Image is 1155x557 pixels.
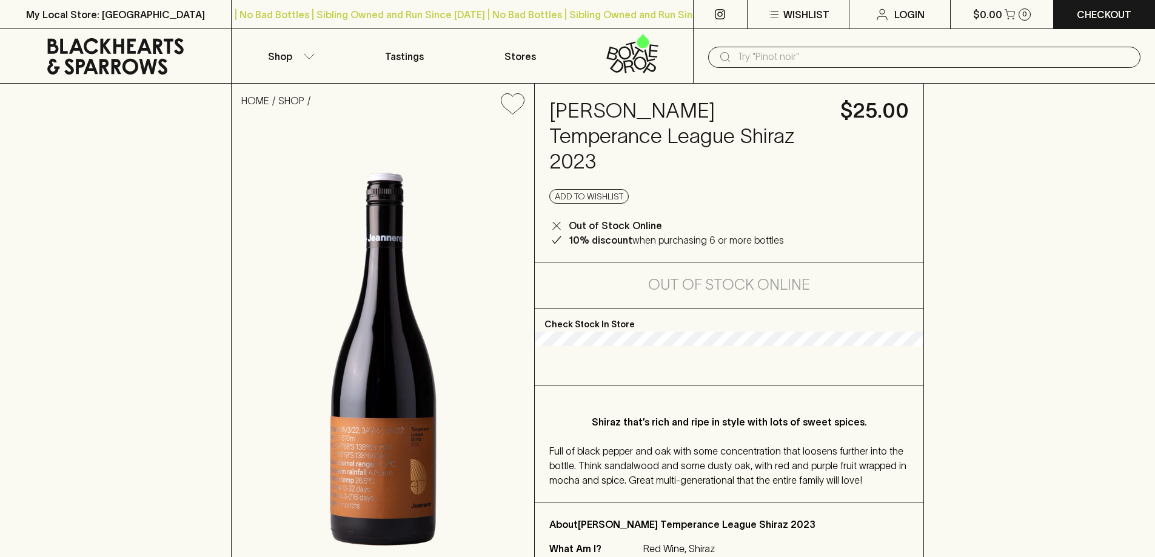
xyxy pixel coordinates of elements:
h4: [PERSON_NAME] Temperance League Shiraz 2023 [549,98,826,175]
p: About [PERSON_NAME] Temperance League Shiraz 2023 [549,517,909,532]
a: SHOP [278,95,304,106]
p: $0.00 [973,7,1002,22]
p: Wishlist [783,7,829,22]
a: Stores [463,29,578,83]
p: What Am I? [549,541,640,556]
p: Shop [268,49,292,64]
p: Checkout [1077,7,1131,22]
a: Tastings [347,29,462,83]
p: My Local Store: [GEOGRAPHIC_DATA] [26,7,205,22]
span: Full of black pepper and oak with some concentration that loosens further into the bottle. Think ... [549,445,906,485]
h4: $25.00 [840,98,909,124]
input: Try "Pinot noir" [737,47,1131,67]
p: Shiraz that’s rich and ripe in style with lots of sweet spices. [574,415,885,429]
p: Red Wine, Shiraz [643,541,894,556]
p: Login [894,7,925,22]
p: Check Stock In Store [535,309,923,332]
a: HOME [241,95,269,106]
b: 10% discount [569,235,632,245]
p: Stores [504,49,536,64]
h5: Out of Stock Online [648,275,810,295]
p: when purchasing 6 or more bottles [569,233,784,247]
p: 0 [1022,11,1027,18]
p: Tastings [385,49,424,64]
p: Out of Stock Online [569,218,662,233]
button: Shop [232,29,347,83]
button: Add to wishlist [496,88,529,119]
button: Add to wishlist [549,189,629,204]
